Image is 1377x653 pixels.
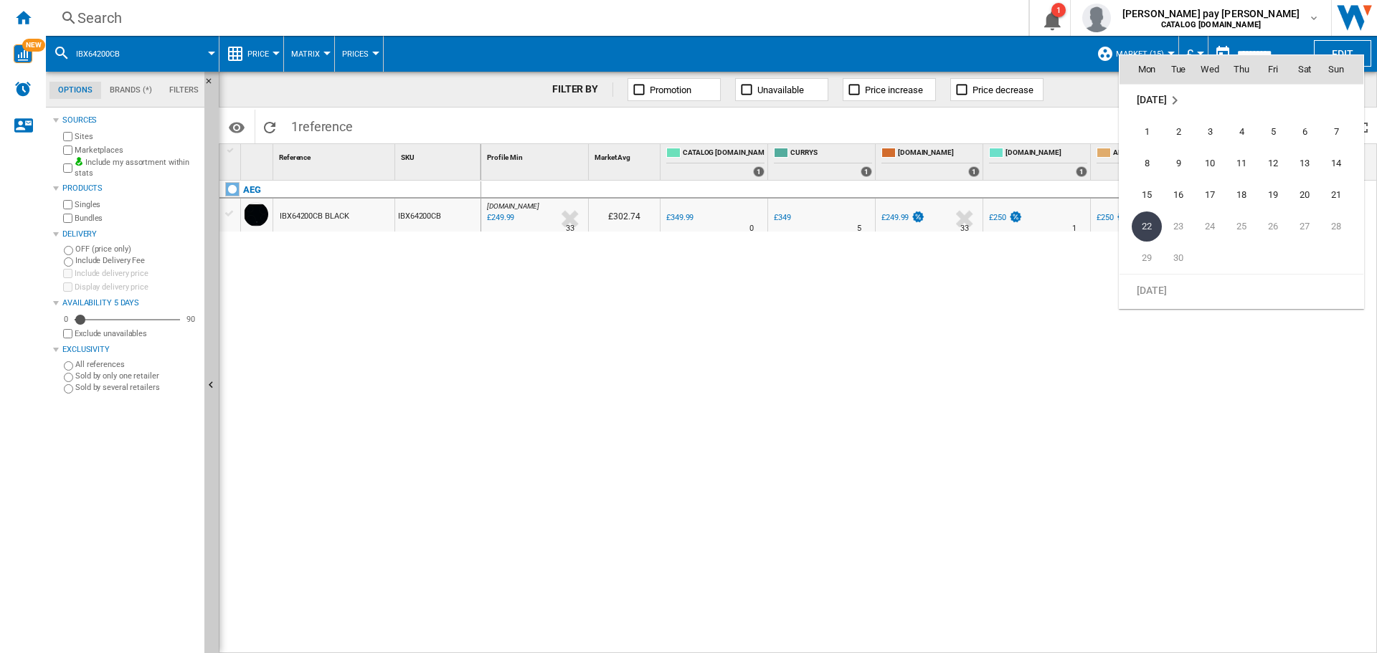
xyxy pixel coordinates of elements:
tr: Week undefined [1120,84,1363,116]
tr: Week 1 [1120,116,1363,148]
td: Sunday September 28 2025 [1320,211,1363,242]
tr: Week 2 [1120,148,1363,179]
span: 19 [1259,181,1287,209]
span: [DATE] [1137,94,1166,105]
td: Tuesday September 16 2025 [1163,179,1194,211]
span: [DATE] [1137,284,1166,295]
span: 8 [1132,149,1161,178]
td: Monday September 15 2025 [1120,179,1163,211]
tr: Week 4 [1120,211,1363,242]
span: 17 [1196,181,1224,209]
td: Friday September 5 2025 [1257,116,1289,148]
span: 15 [1132,181,1161,209]
td: Thursday September 4 2025 [1226,116,1257,148]
tr: Week 5 [1120,242,1363,275]
td: Saturday September 27 2025 [1289,211,1320,242]
span: 5 [1259,118,1287,146]
span: 22 [1132,211,1162,242]
td: Wednesday September 10 2025 [1194,148,1226,179]
td: Thursday September 11 2025 [1226,148,1257,179]
td: Monday September 22 2025 [1120,211,1163,242]
span: 3 [1196,118,1224,146]
td: Saturday September 13 2025 [1289,148,1320,179]
td: Sunday September 14 2025 [1320,148,1363,179]
th: Mon [1120,55,1163,84]
td: Monday September 29 2025 [1120,242,1163,275]
td: Saturday September 6 2025 [1289,116,1320,148]
td: Wednesday September 3 2025 [1194,116,1226,148]
td: Sunday September 7 2025 [1320,116,1363,148]
span: 1 [1132,118,1161,146]
td: Friday September 19 2025 [1257,179,1289,211]
span: 12 [1259,149,1287,178]
span: 2 [1164,118,1193,146]
span: 11 [1227,149,1256,178]
th: Sun [1320,55,1363,84]
span: 20 [1290,181,1319,209]
span: 13 [1290,149,1319,178]
th: Tue [1163,55,1194,84]
td: Tuesday September 30 2025 [1163,242,1194,275]
td: Tuesday September 2 2025 [1163,116,1194,148]
tr: Week 3 [1120,179,1363,211]
tr: Week undefined [1120,274,1363,306]
td: Friday September 26 2025 [1257,211,1289,242]
th: Sat [1289,55,1320,84]
td: Friday September 12 2025 [1257,148,1289,179]
td: Thursday September 18 2025 [1226,179,1257,211]
td: Tuesday September 9 2025 [1163,148,1194,179]
td: Tuesday September 23 2025 [1163,211,1194,242]
span: 10 [1196,149,1224,178]
md-calendar: Calendar [1120,55,1363,308]
span: 18 [1227,181,1256,209]
span: 16 [1164,181,1193,209]
td: Thursday September 25 2025 [1226,211,1257,242]
th: Fri [1257,55,1289,84]
td: Monday September 8 2025 [1120,148,1163,179]
span: 21 [1322,181,1350,209]
td: Monday September 1 2025 [1120,116,1163,148]
td: Wednesday September 17 2025 [1194,179,1226,211]
span: 4 [1227,118,1256,146]
td: September 2025 [1120,84,1363,116]
th: Thu [1226,55,1257,84]
span: 9 [1164,149,1193,178]
span: 7 [1322,118,1350,146]
span: 6 [1290,118,1319,146]
td: Wednesday September 24 2025 [1194,211,1226,242]
span: 14 [1322,149,1350,178]
td: Saturday September 20 2025 [1289,179,1320,211]
td: Sunday September 21 2025 [1320,179,1363,211]
th: Wed [1194,55,1226,84]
